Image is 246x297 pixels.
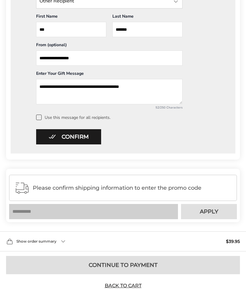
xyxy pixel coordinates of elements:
span: $39.95 [226,239,240,243]
div: 52/250 Characters [36,105,183,110]
input: From [36,50,183,66]
span: Apply [200,209,218,214]
div: First Name [36,13,106,22]
span: Please confirm shipping information to enter the promo code [33,185,231,191]
div: Last Name [112,13,183,22]
textarea: Add a message [36,79,183,104]
div: Enter Your Gift Message [36,71,183,79]
label: Use this message for all recipients. [36,115,225,120]
span: Show order summary [16,240,56,243]
button: Confirm button [36,129,101,144]
input: First Name [36,22,106,37]
input: Last Name [112,22,183,37]
button: Apply [181,204,237,219]
button: Continue to Payment [6,256,240,274]
div: From (optional) [36,42,183,50]
a: Back to Cart [102,282,144,289]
